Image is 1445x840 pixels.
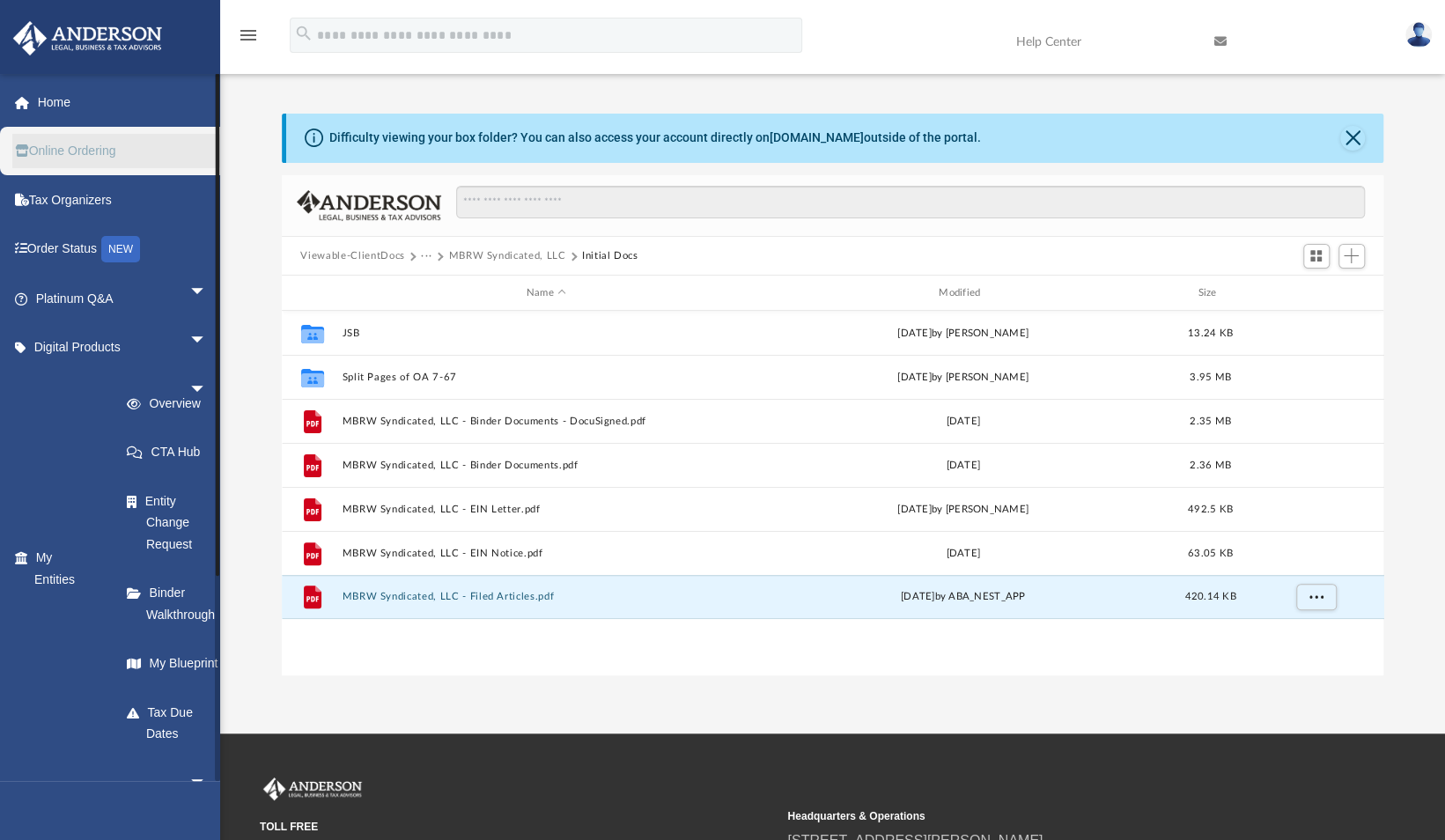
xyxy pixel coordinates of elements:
div: [DATE] by [PERSON_NAME] [758,326,1167,342]
small: TOLL FREE [260,819,775,835]
a: Order StatusNEW [12,232,191,268]
a: Overview [109,386,233,421]
a: Entity Change Request [109,483,233,562]
div: Name [341,285,750,301]
div: Difficulty viewing your box folder? You can also access your account directly on outside of the p... [329,129,981,147]
a: My Entitiesarrow_drop_down [12,541,97,597]
a: Binder Walkthrough [109,576,233,632]
div: [DATE] by [PERSON_NAME] [758,502,1167,518]
span: arrow_drop_down [189,274,225,310]
div: NEW [101,236,140,262]
input: Search files and folders [456,186,1364,219]
div: id [1253,285,1376,301]
button: Initial Docs [582,248,638,264]
button: MBRW Syndicated, LLC [448,248,565,264]
a: Online Ordering [12,134,233,169]
span: 420.14 KB [1184,592,1235,601]
button: MBRW Syndicated, LLC - Binder Documents.pdf [342,460,750,471]
img: User Pic [1405,22,1432,48]
i: search [294,24,313,43]
button: Viewable-ClientDocs [300,248,404,264]
a: Tax Organizers [12,182,191,217]
button: Switch to Grid View [1303,244,1330,269]
div: grid [282,311,1384,676]
div: Size [1175,285,1245,301]
div: Modified [758,285,1168,301]
button: MBRW Syndicated, LLC - Binder Documents - DocuSigned.pdf [342,416,750,427]
span: arrow_drop_down [189,372,225,408]
a: My Blueprint [109,646,267,682]
span: 13.24 KB [1187,328,1232,338]
a: [DOMAIN_NAME] [770,130,864,144]
button: Close [1340,126,1365,151]
a: CTA Hub [109,435,233,470]
a: menu [238,33,259,46]
a: Help Center [1003,7,1152,77]
span: 2.35 MB [1190,416,1231,426]
button: MBRW Syndicated, LLC - EIN Letter.pdf [342,504,750,515]
div: id [289,285,333,301]
div: [DATE] by [PERSON_NAME] [758,370,1167,386]
button: MBRW Syndicated, LLC - EIN Notice.pdf [342,548,750,559]
span: arrow_drop_down [189,323,225,359]
span: 63.05 KB [1187,549,1232,558]
a: Tax Due Dates [109,695,233,751]
small: Headquarters & Operations [787,808,1302,824]
button: ··· [421,248,432,264]
button: More options [1295,584,1336,610]
img: Anderson Advisors Platinum Portal [260,777,365,800]
img: Anderson Advisors Platinum Portal [8,21,167,55]
button: Add [1338,244,1365,269]
span: 2.36 MB [1190,461,1231,470]
button: JSB [342,328,750,339]
a: My Anderson Team [122,779,267,836]
a: Home [12,85,191,120]
div: [DATE] [758,546,1167,562]
div: [DATE] [758,458,1167,474]
div: [DATE] by ABA_NEST_APP [758,589,1167,605]
button: Split Pages of OA 7-67 [342,372,750,383]
a: Platinum Q&Aarrow_drop_down [12,281,191,316]
span: arrow_drop_down [189,765,225,801]
span: 3.95 MB [1190,372,1231,382]
i: menu [238,25,259,46]
button: MBRW Syndicated, LLC - Filed Articles.pdf [342,592,750,603]
a: Digital Productsarrow_drop_down [12,330,191,365]
div: [DATE] [758,414,1167,430]
span: 492.5 KB [1187,505,1232,514]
